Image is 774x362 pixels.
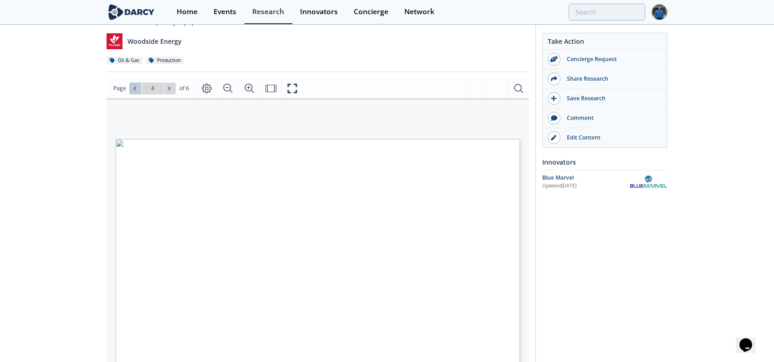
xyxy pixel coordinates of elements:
p: Woodside Energy [127,36,182,46]
div: Blue Marvel [542,174,630,182]
div: Innovators [300,8,338,16]
div: Concierge [354,8,388,16]
a: Blue Marvel Updated[DATE] Blue Marvel [542,174,667,190]
iframe: chat widget [736,326,765,353]
div: Innovators [542,154,667,170]
a: Edit Content [543,128,667,147]
div: Save Research [560,94,662,103]
div: Network [404,8,434,16]
div: Research [252,8,284,16]
div: Oil & Gas [107,57,143,65]
div: Home [177,8,198,16]
div: Events [214,8,236,16]
div: Take Action [543,36,667,50]
input: Advanced Search [569,4,645,21]
div: Production [146,57,184,65]
div: Updated [DATE] [542,182,630,190]
div: Comment [560,114,662,122]
img: Profile [652,4,667,20]
img: Blue Marvel [630,174,667,190]
img: logo-wide.svg [107,4,156,20]
div: Share Research [560,75,662,83]
div: Concierge Request [560,55,662,63]
div: Edit Content [560,134,662,142]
